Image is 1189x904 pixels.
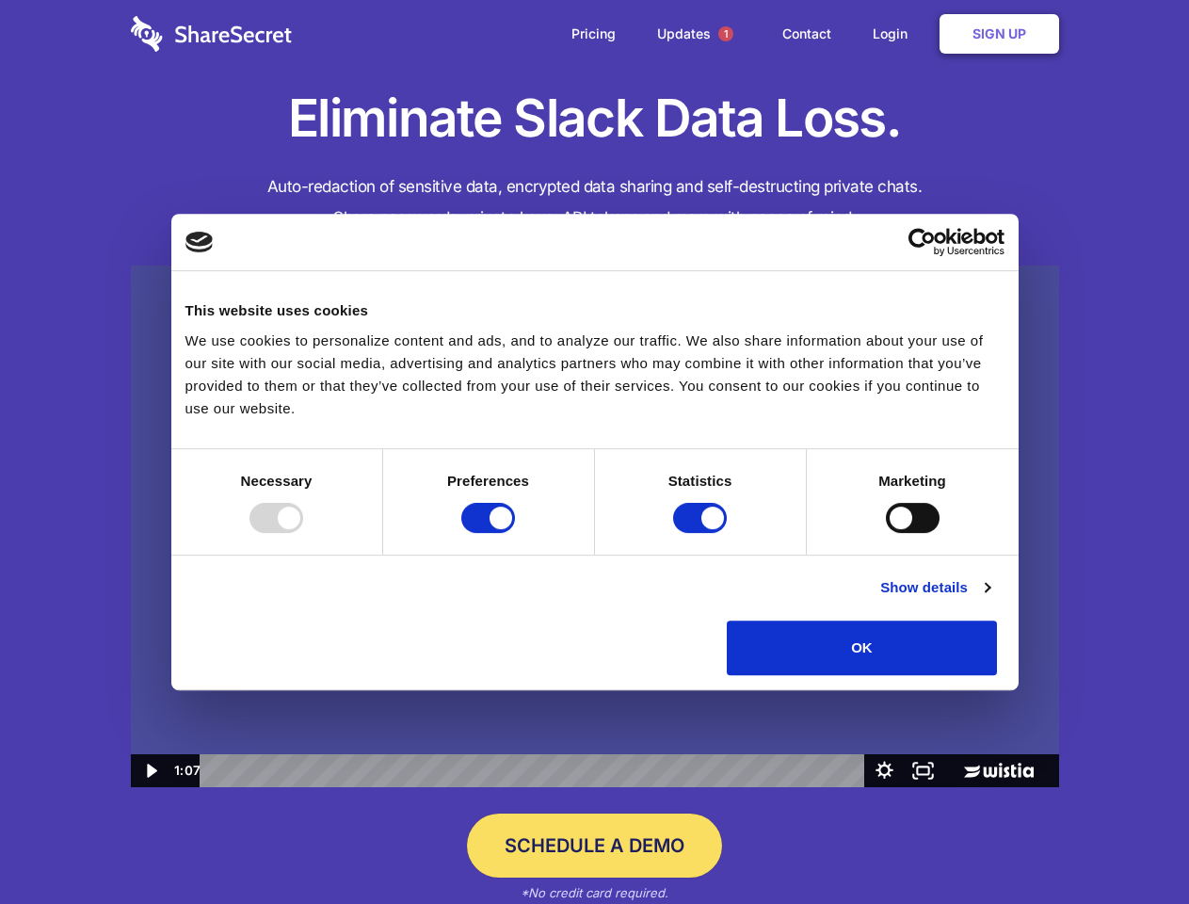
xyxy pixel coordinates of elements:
div: This website uses cookies [185,299,1004,322]
button: Fullscreen [904,754,942,787]
div: Playbar [215,754,856,787]
a: Schedule a Demo [467,814,722,878]
a: Contact [763,5,850,63]
div: We use cookies to personalize content and ads, and to analyze our traffic. We also share informat... [185,330,1004,420]
strong: Marketing [878,473,946,489]
img: logo-wordmark-white-trans-d4663122ce5f474addd5e946df7df03e33cb6a1c49d2221995e7729f52c070b2.svg [131,16,292,52]
a: Pricing [553,5,635,63]
button: Play Video [131,754,169,787]
a: Sign Up [940,14,1059,54]
span: 1 [718,26,733,41]
img: Sharesecret [131,266,1059,788]
strong: Preferences [447,473,529,489]
h1: Eliminate Slack Data Loss. [131,85,1059,153]
img: logo [185,232,214,252]
strong: Necessary [241,473,313,489]
button: OK [727,621,997,675]
a: Usercentrics Cookiebot - opens in a new window [840,228,1004,256]
em: *No credit card required. [521,885,668,900]
a: Wistia Logo -- Learn More [942,754,1058,787]
h4: Auto-redaction of sensitive data, encrypted data sharing and self-destructing private chats. Shar... [131,171,1059,234]
button: Show settings menu [865,754,904,787]
strong: Statistics [668,473,732,489]
a: Login [854,5,936,63]
a: Show details [880,576,989,599]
